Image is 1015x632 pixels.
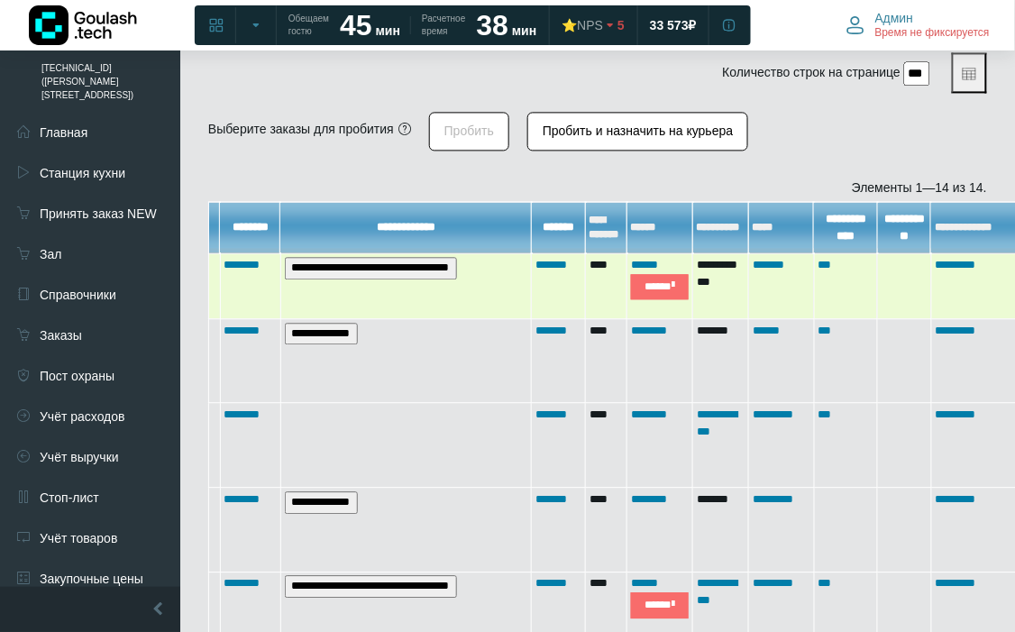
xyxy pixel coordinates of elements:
strong: 38 [477,9,509,41]
button: Пробить и назначить на курьера [527,112,748,151]
span: мин [376,23,400,38]
a: ⭐NPS 5 [551,9,636,41]
strong: 45 [340,9,372,41]
a: 33 573 ₽ [639,9,708,41]
span: ₽ [689,17,697,33]
div: Выберите заказы для пробития [208,120,394,139]
span: Время не фиксируется [875,26,990,41]
div: ⭐ [562,17,603,33]
span: 33 573 [650,17,689,33]
span: Расчетное время [422,13,465,38]
button: Пробить [429,112,509,151]
span: Админ [875,10,914,26]
span: Обещаем гостю [288,13,329,38]
div: Элементы 1—14 из 14. [208,179,987,197]
span: NPS [577,18,603,32]
a: Обещаем гостю 45 мин Расчетное время 38 мин [278,9,547,41]
span: мин [512,23,536,38]
span: 5 [617,17,625,33]
img: Логотип компании Goulash.tech [29,5,137,45]
button: Админ Время не фиксируется [836,6,1001,44]
label: Количество строк на странице [723,63,901,82]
